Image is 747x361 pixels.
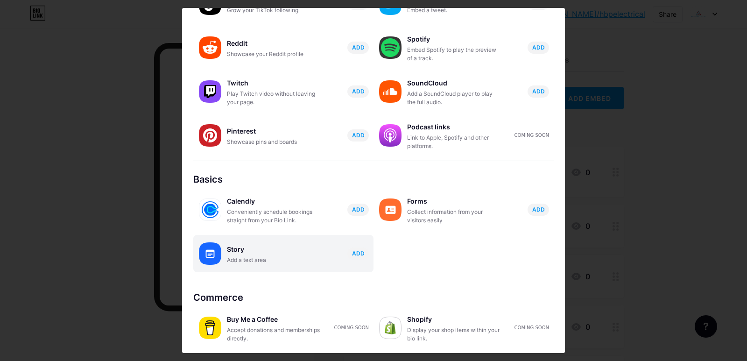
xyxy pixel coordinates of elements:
[407,77,500,90] div: SoundCloud
[352,205,365,213] span: ADD
[199,124,221,147] img: pinterest
[227,90,320,106] div: Play Twitch video without leaving your page.
[347,248,369,260] button: ADD
[352,131,365,139] span: ADD
[347,129,369,142] button: ADD
[379,317,402,339] img: shopify
[407,195,500,208] div: Forms
[379,124,402,147] img: podcastlinks
[227,256,320,264] div: Add a text area
[227,138,320,146] div: Showcase pins and boards
[407,90,500,106] div: Add a SoundCloud player to play the full audio.
[227,77,320,90] div: Twitch
[407,208,500,225] div: Collect information from your visitors easily
[407,326,500,343] div: Display your shop items within your bio link.
[528,42,549,54] button: ADD
[347,42,369,54] button: ADD
[193,290,554,304] div: Commerce
[347,85,369,98] button: ADD
[379,80,402,103] img: soundcloud
[514,132,549,139] div: Coming soon
[199,198,221,221] img: calendly
[352,87,365,95] span: ADD
[407,33,500,46] div: Spotify
[199,36,221,59] img: reddit
[227,326,320,343] div: Accept donations and memberships directly.
[407,313,500,326] div: Shopify
[347,204,369,216] button: ADD
[227,37,320,50] div: Reddit
[407,134,500,150] div: Link to Apple, Spotify and other platforms.
[199,242,221,265] img: story
[199,317,221,339] img: buymeacoffee
[334,324,369,331] div: Coming soon
[407,120,500,134] div: Podcast links
[407,6,500,14] div: Embed a tweet.
[227,6,320,14] div: Grow your TikTok following
[514,324,549,331] div: Coming soon
[352,249,365,257] span: ADD
[352,43,365,51] span: ADD
[379,198,402,221] img: forms
[227,243,320,256] div: Story
[227,195,320,208] div: Calendly
[199,80,221,103] img: twitch
[532,205,545,213] span: ADD
[227,125,320,138] div: Pinterest
[227,208,320,225] div: Conveniently schedule bookings straight from your Bio Link.
[379,36,402,59] img: spotify
[193,172,554,186] div: Basics
[532,43,545,51] span: ADD
[528,85,549,98] button: ADD
[227,50,320,58] div: Showcase your Reddit profile
[532,87,545,95] span: ADD
[528,204,549,216] button: ADD
[407,46,500,63] div: Embed Spotify to play the preview of a track.
[227,313,320,326] div: Buy Me a Coffee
